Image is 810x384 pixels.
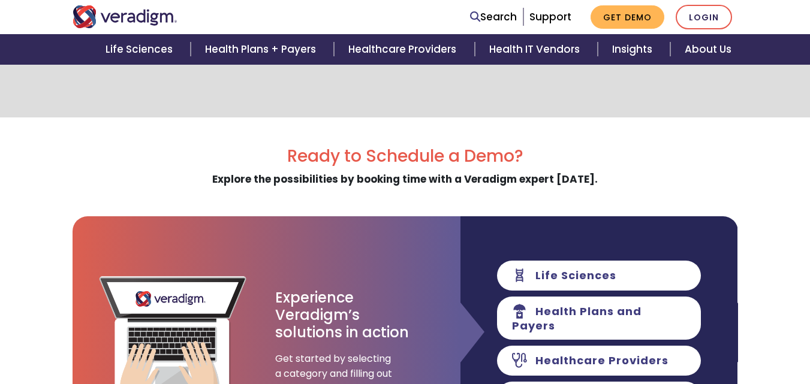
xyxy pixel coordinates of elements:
a: Healthcare Providers [334,34,474,65]
a: About Us [670,34,746,65]
strong: Explore the possibilities by booking time with a Veradigm expert [DATE]. [212,172,598,186]
h3: Experience Veradigm’s solutions in action [275,289,410,341]
a: Search [470,9,517,25]
a: Health Plans + Payers [191,34,334,65]
a: Support [529,10,571,24]
a: Get Demo [591,5,664,29]
img: Veradigm logo [73,5,177,28]
h2: Ready to Schedule a Demo? [73,146,738,167]
a: Login [676,5,732,29]
a: Life Sciences [91,34,191,65]
a: Health IT Vendors [475,34,598,65]
a: Insights [598,34,670,65]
